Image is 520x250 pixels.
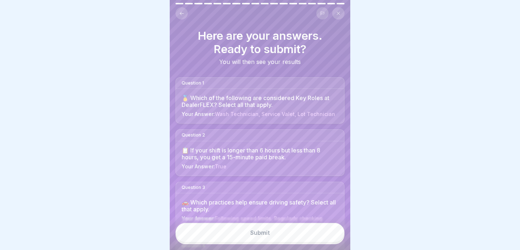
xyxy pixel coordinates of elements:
[215,111,335,117] span: Wash Technician, Service Valet, Lot Technician
[175,223,344,242] button: Submit
[182,147,338,161] div: 📋 If your shift is longer than 6 hours but less than 8 hours, you get a 15-minute paid break.
[176,130,344,141] div: Question 2
[175,29,344,56] h1: Here are your answers. Ready to submit?
[182,199,338,213] div: 🚗 Which practices help ensure driving safety? Select all that apply.
[182,95,338,108] div: 🥇 Which of the following are considered Key Roles at DealerFLEX? Select all that apply.
[182,164,338,170] div: Your Answer:
[176,78,344,89] div: Question 1
[182,216,338,228] div: Your Answer:
[182,215,322,228] span: Following speed limits, Regularly checking mirrors, Using seatbelts
[215,163,226,169] span: True
[176,182,344,193] div: Question 3
[175,59,344,65] div: You will then see your results
[182,111,338,117] div: Your Answer:
[250,229,270,236] div: Submit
